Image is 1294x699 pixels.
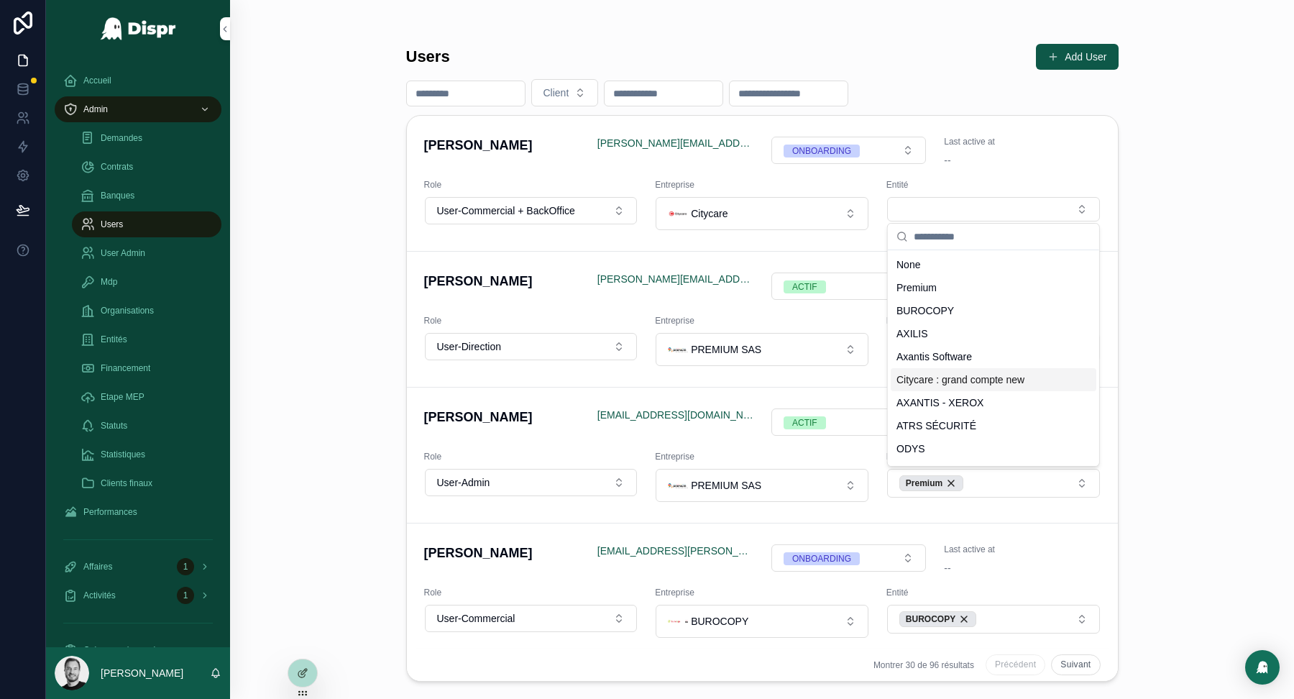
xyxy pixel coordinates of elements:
[424,587,638,598] span: Role
[72,211,221,237] a: Users
[46,58,230,647] div: scrollable content
[100,17,177,40] img: App logo
[656,469,868,502] button: Select Button
[177,558,194,575] div: 1
[55,96,221,122] a: Admin
[656,605,868,638] button: Select Button
[887,469,1100,498] button: Select Button
[437,339,501,354] span: User-Direction
[896,373,1024,387] span: Citycare : grand compte new
[899,611,976,627] button: Unselect 34
[896,465,915,479] span: A2A
[72,154,221,180] a: Contrats
[531,79,599,106] button: Select Button
[101,247,145,259] span: User Admin
[771,137,926,164] button: Select Button
[101,420,127,431] span: Statuts
[72,470,221,496] a: Clients finaux
[425,333,638,360] button: Select Button
[899,475,963,491] button: Unselect 35
[424,315,638,326] span: Role
[896,280,937,295] span: Premium
[1051,654,1100,675] button: Suivant
[72,413,221,439] a: Statuts
[792,416,817,429] div: ACTIF
[906,478,942,489] span: Premium
[101,449,145,460] span: Statistiques
[655,315,869,326] span: Entreprise
[55,68,221,93] a: Accueil
[896,396,983,410] span: AXANTIS - XEROX
[72,269,221,295] a: Mdp
[896,326,928,341] span: AXILIS
[543,86,569,100] span: Client
[437,475,490,490] span: User-Admin
[72,384,221,410] a: Etape MEP
[101,132,142,144] span: Demandes
[101,478,152,489] span: Clients finaux
[691,478,761,493] span: PREMIUM SAS
[101,666,183,680] p: [PERSON_NAME]
[101,190,134,201] span: Banques
[83,104,108,115] span: Admin
[896,303,954,318] span: BUROCOPY
[1036,44,1118,70] a: Add User
[177,587,194,604] div: 1
[424,179,638,191] span: Role
[55,582,221,608] a: Activités1
[656,333,868,366] button: Select Button
[944,561,950,575] span: --
[101,305,154,316] span: Organisations
[944,136,1100,147] span: Last active at
[944,153,950,168] span: --
[424,544,580,563] h4: [PERSON_NAME]
[424,272,580,291] h4: [PERSON_NAME]
[771,544,926,572] button: Select Button
[407,387,1118,523] a: [PERSON_NAME][EMAIL_ADDRESS][DOMAIN_NAME]Select ButtonLast active at--RoleSelect ButtonEntreprise...
[888,250,1099,466] div: Suggestions
[896,419,976,433] span: ATRS SÉCURITÉ
[101,391,144,403] span: Etape MEP
[83,644,160,656] span: Créer une demande
[437,204,575,218] span: User-Commercial + BackOffice
[691,342,761,357] span: PREMIUM SAS
[771,273,926,300] button: Select Button
[424,451,638,462] span: Role
[792,280,817,293] div: ACTIF
[655,179,869,191] span: Entreprise
[1245,650,1280,685] div: Open Intercom Messenger
[886,179,1101,191] span: Entité
[424,408,580,427] h4: [PERSON_NAME]
[83,561,112,572] span: Affaires
[887,197,1100,221] button: Select Button
[72,298,221,324] a: Organisations
[906,613,955,625] span: BUROCOPY
[72,355,221,381] a: Financement
[101,362,150,374] span: Financement
[425,197,638,224] button: Select Button
[72,326,221,352] a: Entités
[55,554,221,580] a: Affaires1
[83,506,137,518] span: Performances
[896,349,972,364] span: Axantis Software
[437,611,515,626] span: User-Commercial
[55,637,221,663] a: Créer une demande
[597,544,753,558] a: [EMAIL_ADDRESS][PERSON_NAME][DOMAIN_NAME]
[425,469,638,496] button: Select Button
[72,442,221,467] a: Statistiques
[691,614,748,629] span: BUROCOPY
[771,408,926,436] button: Select Button
[72,125,221,151] a: Demandes
[101,276,117,288] span: Mdp
[792,552,851,565] div: ONBOARDING
[101,334,127,345] span: Entités
[873,659,974,671] span: Montrer 30 de 96 résultats
[83,75,111,86] span: Accueil
[887,605,1100,634] button: Select Button
[655,587,869,598] span: Entreprise
[72,240,221,266] a: User Admin
[101,161,133,173] span: Contrats
[891,253,1096,276] div: None
[101,219,123,230] span: Users
[655,451,869,462] span: Entreprise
